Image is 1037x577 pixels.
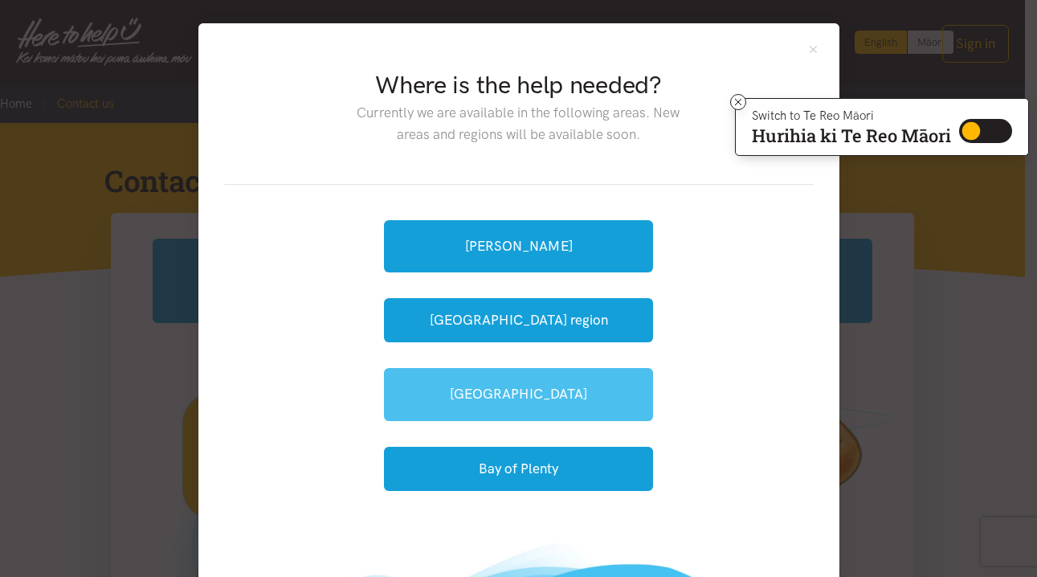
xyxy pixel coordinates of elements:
[384,447,653,491] button: Bay of Plenty
[752,111,951,121] p: Switch to Te Reo Māori
[384,368,653,420] a: [GEOGRAPHIC_DATA]
[345,102,692,145] p: Currently we are available in the following areas. New areas and regions will be available soon.
[806,43,820,56] button: Close
[345,68,692,102] h2: Where is the help needed?
[384,220,653,272] a: [PERSON_NAME]
[384,298,653,342] button: [GEOGRAPHIC_DATA] region
[752,129,951,143] p: Hurihia ki Te Reo Māori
